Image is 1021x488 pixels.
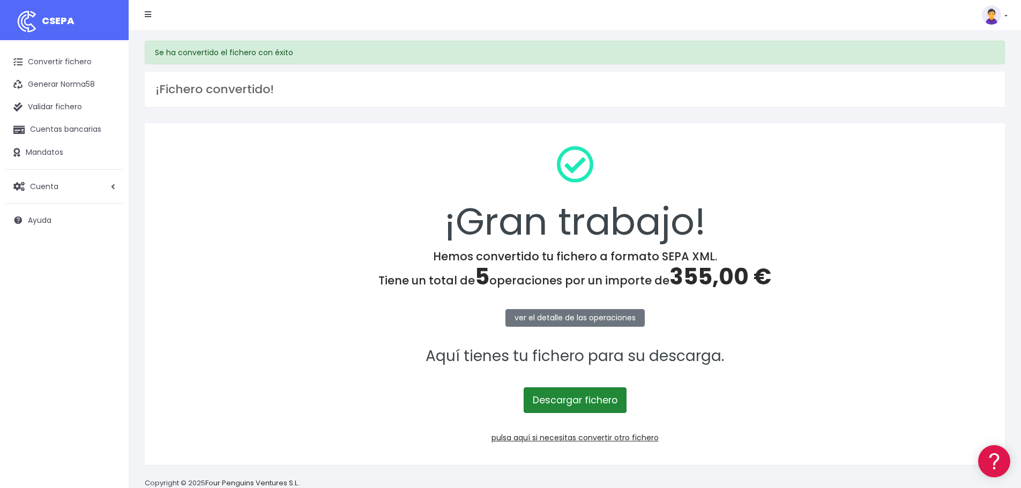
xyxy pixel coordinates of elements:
div: ¡Gran trabajo! [159,137,991,250]
a: Cuentas bancarias [5,118,123,141]
a: Validar fichero [5,96,123,118]
img: logo [13,8,40,35]
a: Cuenta [5,175,123,198]
span: Cuenta [30,181,58,191]
a: pulsa aquí si necesitas convertir otro fichero [491,432,659,443]
div: Se ha convertido el fichero con éxito [145,41,1005,64]
img: profile [982,5,1001,25]
span: 355,00 € [669,261,771,292]
a: Generar Norma58 [5,73,123,96]
a: Convertir fichero [5,51,123,73]
h3: ¡Fichero convertido! [155,82,994,96]
a: ver el detalle de las operaciones [505,309,645,327]
span: CSEPA [42,14,74,27]
p: Aquí tienes tu fichero para su descarga. [159,344,991,369]
h4: Hemos convertido tu fichero a formato SEPA XML. Tiene un total de operaciones por un importe de [159,250,991,290]
a: Mandatos [5,141,123,164]
a: Ayuda [5,209,123,231]
span: 5 [475,261,489,292]
a: Four Penguins Ventures S.L. [205,478,299,488]
span: Ayuda [28,215,51,226]
a: Descargar fichero [524,387,627,413]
